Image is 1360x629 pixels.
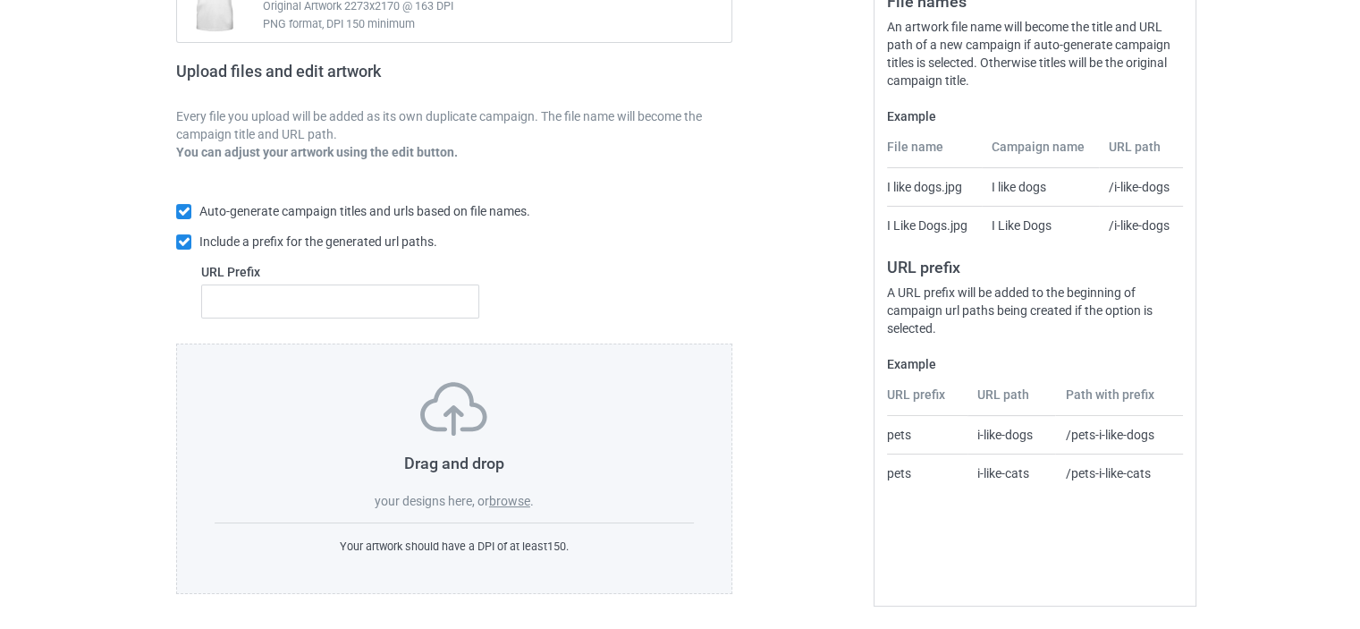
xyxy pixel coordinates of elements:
[982,206,1100,244] td: I Like Dogs
[176,107,732,143] p: Every file you upload will be added as its own duplicate campaign. The file name will become the ...
[887,107,1183,125] label: Example
[199,204,530,218] span: Auto-generate campaign titles and urls based on file names.
[887,168,981,206] td: I like dogs.jpg
[982,168,1100,206] td: I like dogs
[263,15,621,33] span: PNG format, DPI 150 minimum
[967,454,1056,492] td: i-like-cats
[215,453,694,473] h3: Drag and drop
[340,540,569,553] span: Your artwork should have a DPI of at least 150 .
[1055,416,1183,454] td: /pets-i-like-dogs
[887,18,1183,89] div: An artwork file name will become the title and URL path of a new campaign if auto-generate campai...
[199,234,437,249] span: Include a prefix for the generated url paths.
[887,206,981,244] td: I Like Dogs.jpg
[887,257,1183,277] h3: URL prefix
[887,386,967,416] th: URL prefix
[1055,386,1183,416] th: Path with prefix
[1099,206,1183,244] td: /i-like-dogs
[887,138,981,168] th: File name
[887,454,967,492] td: pets
[887,355,1183,373] label: Example
[375,494,489,508] span: your designs here, or
[420,382,487,436] img: svg+xml;base64,PD94bWwgdmVyc2lvbj0iMS4wIiBlbmNvZGluZz0iVVRGLTgiPz4KPHN2ZyB3aWR0aD0iNzVweCIgaGVpZ2...
[967,386,1056,416] th: URL path
[1099,138,1183,168] th: URL path
[982,138,1100,168] th: Campaign name
[887,416,967,454] td: pets
[1099,168,1183,206] td: /i-like-dogs
[1055,454,1183,492] td: /pets-i-like-cats
[176,145,458,159] b: You can adjust your artwork using the edit button.
[530,494,534,508] span: .
[176,62,510,95] h2: Upload files and edit artwork
[201,263,479,281] label: URL Prefix
[489,494,530,508] label: browse
[967,416,1056,454] td: i-like-dogs
[887,284,1183,337] div: A URL prefix will be added to the beginning of campaign url paths being created if the option is ...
